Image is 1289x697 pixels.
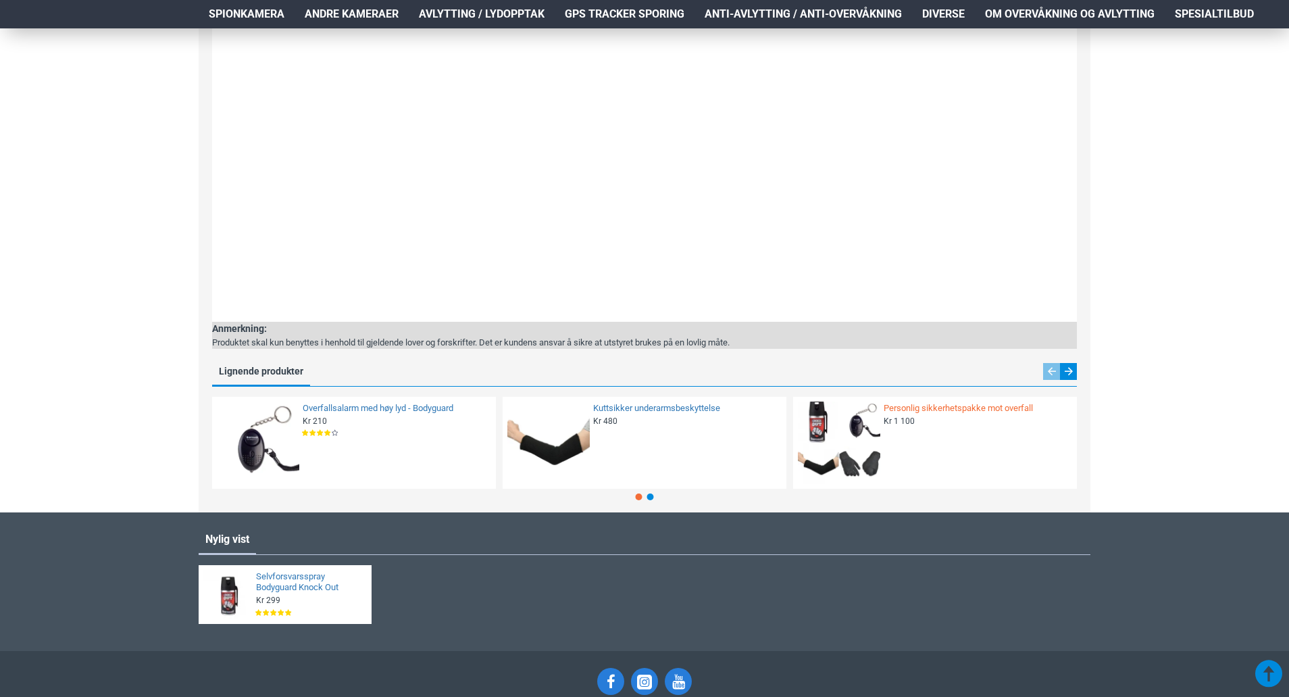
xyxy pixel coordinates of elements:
[985,6,1155,22] span: Om overvåkning og avlytting
[507,402,590,484] img: Kuttsikker underarmsbeskyttelse
[798,402,880,484] img: Personlig sikkerhetspakke mot overfall
[256,595,280,606] span: Kr 299
[636,494,642,500] span: Go to slide 1
[419,6,545,22] span: Avlytting / Lydopptak
[303,416,327,427] span: Kr 210
[884,416,915,427] span: Kr 1 100
[593,403,778,414] a: Kuttsikker underarmsbeskyttelse
[199,526,256,553] a: Nylig vist
[565,6,684,22] span: GPS Tracker Sporing
[647,494,654,500] span: Go to slide 2
[305,6,399,22] span: Andre kameraer
[1060,363,1077,380] div: Next slide
[884,403,1069,414] a: Personlig sikkerhetspakke mot overfall
[217,402,299,484] img: Overfallsalarm med høy lyd - Bodyguard
[303,403,488,414] a: Overfallsalarm med høy lyd - Bodyguard
[593,416,617,427] span: Kr 480
[1043,363,1060,380] div: Previous slide
[705,6,902,22] span: Anti-avlytting / Anti-overvåkning
[922,6,965,22] span: Diverse
[203,570,253,619] img: Selvforsvarsspray Bodyguard Knock Out
[209,6,284,22] span: Spionkamera
[256,571,363,594] a: Selvforsvarsspray Bodyguard Knock Out
[1175,6,1254,22] span: Spesialtilbud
